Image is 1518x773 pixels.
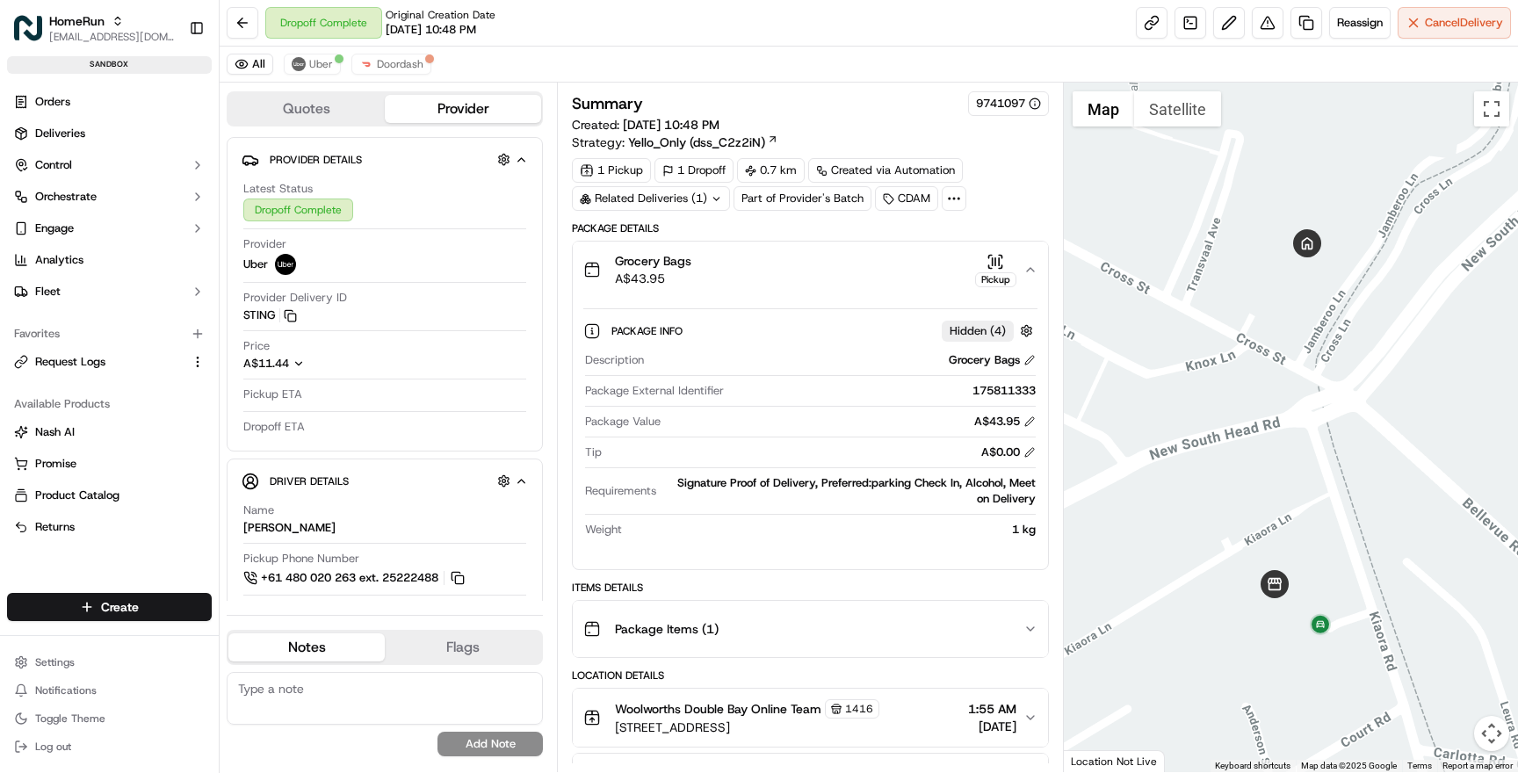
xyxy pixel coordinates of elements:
[309,57,333,71] span: Uber
[615,270,691,287] span: A$43.95
[275,254,296,275] img: uber-new-logo.jpeg
[35,712,105,726] span: Toggle Theme
[975,272,1016,287] div: Pickup
[808,158,963,183] div: Created via Automation
[14,456,205,472] a: Promise
[1329,7,1391,39] button: Reassign
[49,30,175,44] button: [EMAIL_ADDRESS][DOMAIN_NAME]
[7,593,212,621] button: Create
[950,323,1006,339] span: Hidden ( 4 )
[14,488,205,503] a: Product Catalog
[615,719,879,736] span: [STREET_ADDRESS]
[243,520,336,536] div: [PERSON_NAME]
[737,158,805,183] div: 0.7 km
[585,383,724,399] span: Package External Identifier
[228,633,385,661] button: Notes
[35,354,105,370] span: Request Logs
[968,700,1016,718] span: 1:55 AM
[7,678,212,703] button: Notifications
[243,356,289,371] span: A$11.44
[243,551,359,567] span: Pickup Phone Number
[7,450,212,478] button: Promise
[35,683,97,697] span: Notifications
[974,414,1036,430] div: A$43.95
[1134,91,1221,126] button: Show satellite imagery
[942,320,1037,342] button: Hidden (4)
[615,620,719,638] span: Package Items ( 1 )
[35,252,83,268] span: Analytics
[14,14,42,42] img: HomeRun
[7,151,212,179] button: Control
[845,702,873,716] span: 1416
[7,278,212,306] button: Fleet
[7,7,182,49] button: HomeRunHomeRun[EMAIL_ADDRESS][DOMAIN_NAME]
[975,253,1016,287] button: Pickup
[1474,91,1509,126] button: Toggle fullscreen view
[1064,750,1165,772] div: Location Not Live
[1337,15,1383,31] span: Reassign
[1301,761,1397,770] span: Map data ©2025 Google
[585,522,622,538] span: Weight
[949,352,1036,368] div: Grocery Bags
[1425,15,1503,31] span: Cancel Delivery
[49,12,105,30] button: HomeRun
[386,8,495,22] span: Original Creation Date
[243,236,286,252] span: Provider
[629,522,1035,538] div: 1 kg
[1407,761,1432,770] a: Terms (opens in new tab)
[572,158,651,183] div: 1 Pickup
[7,390,212,418] div: Available Products
[35,157,72,173] span: Control
[351,54,431,75] button: Doordash
[35,220,74,236] span: Engage
[7,513,212,541] button: Returns
[35,284,61,300] span: Fleet
[242,466,528,495] button: Driver Details
[573,242,1047,298] button: Grocery BagsA$43.95Pickup
[242,145,528,174] button: Provider Details
[35,740,71,754] span: Log out
[572,116,719,134] span: Created:
[14,519,205,535] a: Returns
[243,181,313,197] span: Latest Status
[243,386,302,402] span: Pickup ETA
[284,54,341,75] button: Uber
[35,519,75,535] span: Returns
[615,252,691,270] span: Grocery Bags
[628,134,778,151] a: Yello_Only (dss_C2z2iN)
[386,22,476,38] span: [DATE] 10:48 PM
[572,186,730,211] div: Related Deliveries (1)
[243,338,270,354] span: Price
[585,483,656,499] span: Requirements
[1073,91,1134,126] button: Show street map
[377,57,423,71] span: Doordash
[572,134,778,151] div: Strategy:
[270,474,349,488] span: Driver Details
[623,117,719,133] span: [DATE] 10:48 PM
[35,189,97,205] span: Orchestrate
[573,298,1047,569] div: Grocery BagsA$43.95Pickup
[654,158,734,183] div: 1 Dropoff
[243,356,398,372] button: A$11.44
[1068,749,1126,772] a: Open this area in Google Maps (opens a new window)
[731,383,1035,399] div: 175811333
[35,456,76,472] span: Promise
[663,475,1035,507] div: Signature Proof of Delivery, Preferred:parking Check In, Alcohol, Meet on Delivery
[14,354,184,370] a: Request Logs
[243,419,305,435] span: Dropoff ETA
[585,444,602,460] span: Tip
[875,186,938,211] div: CDAM
[243,307,297,323] button: STING
[7,320,212,348] div: Favorites
[243,290,347,306] span: Provider Delivery ID
[7,650,212,675] button: Settings
[35,424,75,440] span: Nash AI
[572,221,1048,235] div: Package Details
[14,424,205,440] a: Nash AI
[976,96,1041,112] button: 9741097
[243,568,467,588] a: +61 480 020 263 ext. 25222488
[227,54,273,75] button: All
[35,655,75,669] span: Settings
